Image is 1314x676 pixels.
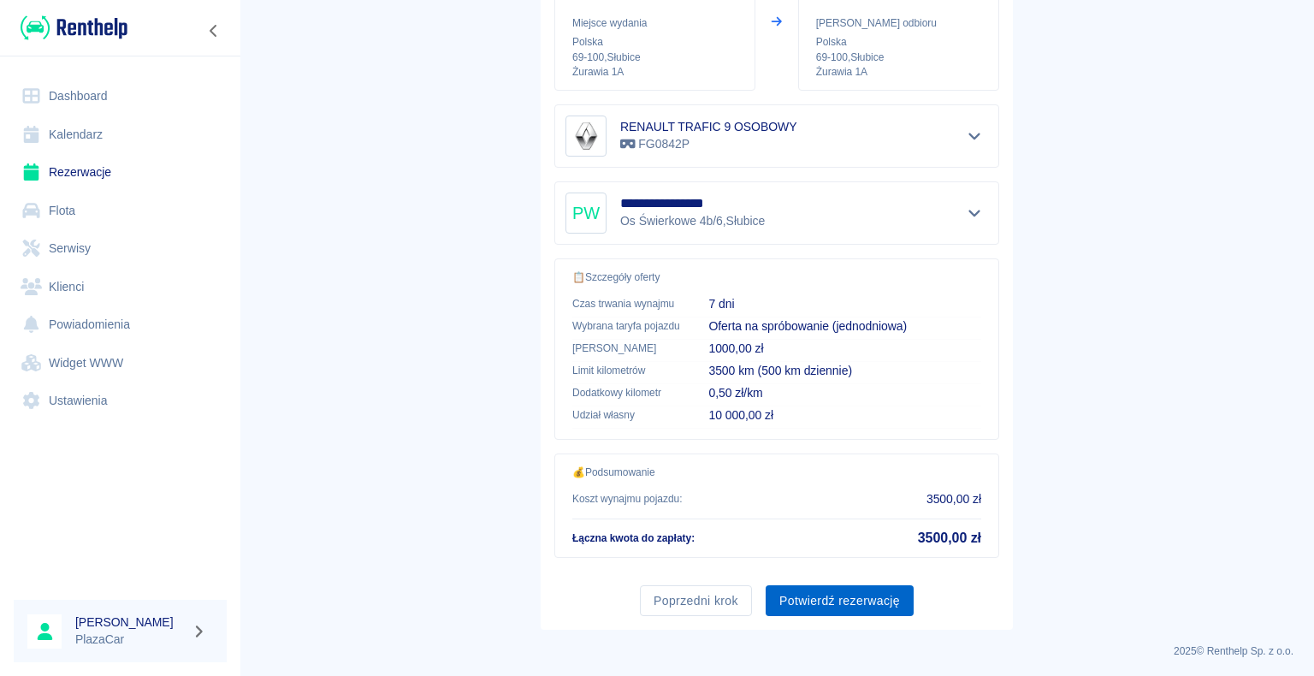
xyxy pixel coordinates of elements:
p: Żurawia 1A [816,65,981,80]
a: Flota [14,192,227,230]
p: FG0842P [620,135,797,153]
a: Dashboard [14,77,227,116]
a: Klienci [14,268,227,306]
h5: 3500,00 zł [918,530,981,547]
a: Widget WWW [14,344,227,382]
p: 69-100 , Słubice [572,50,737,65]
img: Image [569,119,603,153]
p: Polska [816,34,981,50]
a: Renthelp logo [14,14,127,42]
p: 10 000,00 zł [708,406,981,424]
button: Pokaż szczegóły [961,124,989,148]
a: Ustawienia [14,382,227,420]
p: 1000,00 zł [708,340,981,358]
p: Wybrana taryfa pojazdu [572,318,681,334]
a: Serwisy [14,229,227,268]
p: [PERSON_NAME] [572,341,681,356]
p: Żurawia 1A [572,65,737,80]
p: Udział własny [572,407,681,423]
button: Zwiń nawigację [201,20,227,42]
p: 69-100 , Słubice [816,50,981,65]
p: Oferta na spróbowanie (jednodniowa) [708,317,981,335]
p: 3500 km (500 km dziennie) [708,362,981,380]
button: Potwierdź rezerwację [766,585,914,617]
p: 0,50 zł/km [708,384,981,402]
img: Renthelp logo [21,14,127,42]
button: Pokaż szczegóły [961,201,989,225]
p: Koszt wynajmu pojazdu : [572,491,683,507]
p: 2025 © Renthelp Sp. z o.o. [260,643,1293,659]
p: Dodatkowy kilometr [572,385,681,400]
p: Miejsce wydania [572,15,737,31]
a: Powiadomienia [14,305,227,344]
h6: [PERSON_NAME] [75,614,185,631]
h6: RENAULT TRAFIC 9 OSOBOWY [620,118,797,135]
p: Limit kilometrów [572,363,681,378]
a: Kalendarz [14,116,227,154]
p: 3500,00 zł [926,490,981,508]
button: Poprzedni krok [640,585,752,617]
p: 💰 Podsumowanie [572,465,981,480]
p: Czas trwania wynajmu [572,296,681,311]
p: Łączna kwota do zapłaty : [572,531,695,546]
p: [PERSON_NAME] odbioru [816,15,981,31]
p: 7 dni [708,295,981,313]
p: Os Świerkowe 4b/6 , Słubice [620,212,768,230]
p: Polska [572,34,737,50]
a: Rezerwacje [14,153,227,192]
p: PlazaCar [75,631,185,649]
p: 📋 Szczegóły oferty [572,270,981,285]
div: PW [565,193,607,234]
